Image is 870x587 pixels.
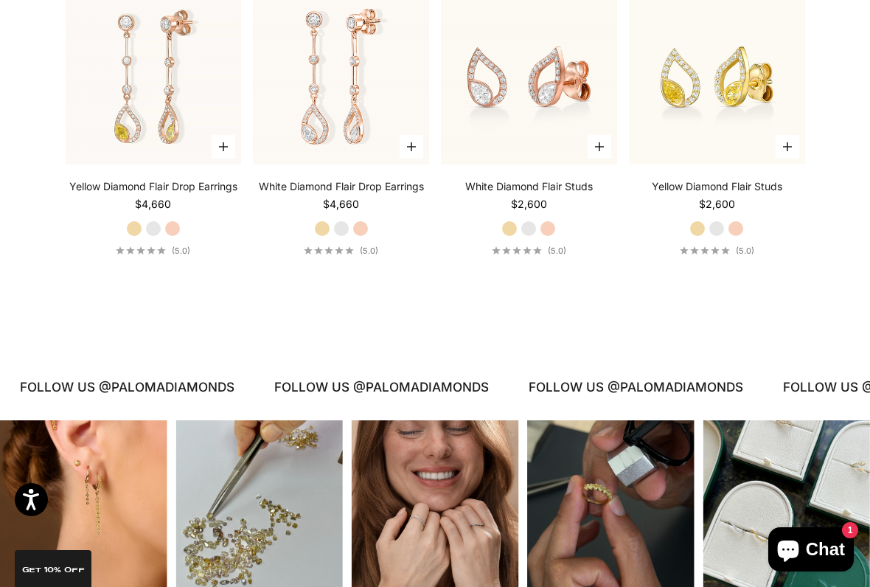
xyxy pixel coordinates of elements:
[22,566,85,574] span: GET 10% Off
[736,246,754,256] span: (5.0)
[492,246,566,256] a: 5.0 out of 5.0 stars(5.0)
[526,377,741,397] p: FOLLOW US @PALOMADIAMONDS
[680,246,754,256] a: 5.0 out of 5.0 stars(5.0)
[360,246,378,256] span: (5.0)
[116,246,190,256] a: 5.0 out of 5.0 stars(5.0)
[699,197,735,212] sale-price: $2,600
[680,246,730,254] div: 5.0 out of 5.0 stars
[652,179,782,194] a: Yellow Diamond Flair Studs
[259,179,424,194] a: White Diamond Flair Drop Earrings
[511,197,547,212] sale-price: $2,600
[764,527,858,575] inbox-online-store-chat: Shopify online store chat
[465,179,593,194] a: White Diamond Flair Studs
[135,197,171,212] sale-price: $4,660
[548,246,566,256] span: (5.0)
[492,246,542,254] div: 5.0 out of 5.0 stars
[172,246,190,256] span: (5.0)
[18,377,232,397] p: FOLLOW US @PALOMADIAMONDS
[15,550,91,587] div: GET 10% Off
[304,246,354,254] div: 5.0 out of 5.0 stars
[304,246,378,256] a: 5.0 out of 5.0 stars(5.0)
[116,246,166,254] div: 5.0 out of 5.0 stars
[323,197,359,212] sale-price: $4,660
[272,377,487,397] p: FOLLOW US @PALOMADIAMONDS
[69,179,237,194] a: Yellow Diamond Flair Drop Earrings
